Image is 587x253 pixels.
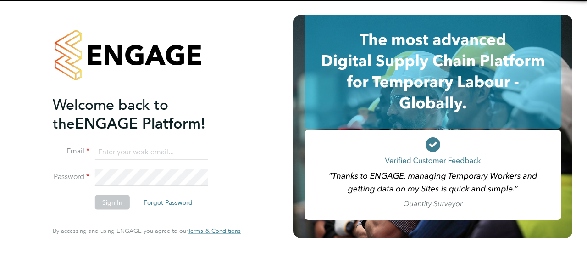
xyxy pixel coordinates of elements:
[53,172,89,182] label: Password
[136,195,200,210] button: Forgot Password
[53,96,168,132] span: Welcome back to the
[95,195,130,210] button: Sign In
[53,227,241,235] span: By accessing and using ENGAGE you agree to our
[53,146,89,156] label: Email
[188,227,241,235] a: Terms & Conditions
[53,95,232,133] h2: ENGAGE Platform!
[95,144,208,160] input: Enter your work email...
